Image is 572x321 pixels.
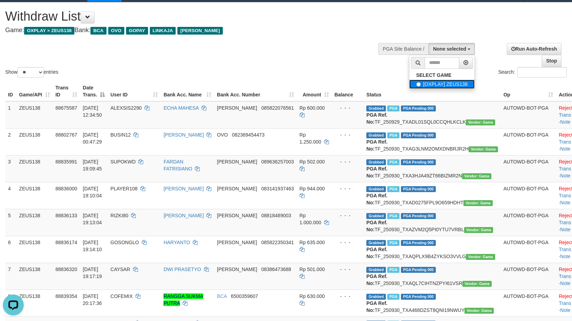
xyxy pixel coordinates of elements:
div: - - - [335,158,361,165]
span: Rp 501.000 [300,267,325,272]
span: Vendor URL: https://trx31.1velocity.biz [463,200,493,206]
th: Date Trans.: activate to sort column descending [80,81,108,101]
span: [PERSON_NAME] [217,105,257,111]
span: 88836174 [56,240,77,245]
span: PGA Pending [401,267,436,273]
span: Copy 085822350341 to clipboard [261,240,294,245]
span: PGA Pending [401,294,436,300]
span: Copy 089636257003 to clipboard [261,159,294,165]
span: 88836133 [56,213,77,218]
span: [PERSON_NAME] [217,213,257,218]
td: ZEUS138 [16,290,53,316]
div: - - - [335,212,361,219]
span: Grabbed [366,294,386,300]
span: Grabbed [366,159,386,165]
td: TF_250930_TXA3HJA49ZT66BIZMR2N [364,155,500,182]
span: 88802767 [56,132,77,138]
span: [DATE] 19:09:45 [83,159,102,172]
a: RANGGA SUKMA PUTRA [163,293,203,306]
a: ECHA MAHESA [163,105,198,111]
div: - - - [335,185,361,192]
span: Vendor URL: https://trx31.1velocity.biz [462,173,491,179]
th: Op: activate to sort column ascending [501,81,556,101]
label: [OXPLAY] ZEUS138 [409,80,475,89]
span: Rp 630.000 [300,293,325,299]
span: Vendor URL: https://trx31.1velocity.biz [464,308,494,314]
td: ZEUS138 [16,101,53,129]
span: Vendor URL: https://trx31.1velocity.biz [464,227,493,233]
a: Run Auto-Refresh [507,43,562,55]
td: ZEUS138 [16,155,53,182]
span: Copy 6500359607 to clipboard [231,293,258,299]
span: Rp 1.250.000 [300,132,321,145]
h4: Game: Bank: [5,27,374,34]
td: 4 [5,182,16,209]
span: PLAYER108 [110,186,138,191]
span: 88675587 [56,105,77,111]
div: - - - [335,131,361,138]
span: Copy 083141937463 to clipboard [261,186,294,191]
th: Balance [332,81,364,101]
span: Marked by aafpengsreynich [387,186,399,192]
th: Bank Acc. Name: activate to sort column ascending [161,81,214,101]
label: Search: [498,67,567,78]
span: COFEMIX [110,293,133,299]
input: Search: [517,67,567,78]
a: [PERSON_NAME] [163,186,204,191]
b: PGA Ref. No: [366,300,387,313]
div: - - - [335,104,361,111]
td: 5 [5,209,16,236]
select: Showentries [17,67,44,78]
td: TF_250930_TXAG3LNM2OMXDNBRJR2H [364,128,500,155]
b: PGA Ref. No: [366,193,387,205]
span: ALEXSIS2290 [110,105,142,111]
a: FARDAN FATRISIANO [163,159,192,172]
td: AUTOWD-BOT-PGA [501,155,556,182]
span: OVO [108,27,124,35]
td: AUTOWD-BOT-PGA [501,209,556,236]
div: - - - [335,266,361,273]
b: PGA Ref. No: [366,273,387,286]
span: Marked by aafpengsreynich [387,105,399,111]
td: 6 [5,236,16,263]
span: PGA Pending [401,105,436,111]
td: TF_250930_TXAQPLX9B4ZYKSO3VVLG [364,236,500,263]
th: Bank Acc. Number: activate to sort column ascending [214,81,296,101]
a: Note [560,280,571,286]
b: SELECT GAME [416,72,452,78]
th: Status [364,81,500,101]
a: SELECT GAME [409,71,475,80]
span: SUPOKWD [110,159,135,165]
span: [DATE] 12:34:50 [83,105,102,118]
div: - - - [335,293,361,300]
td: AUTOWD-BOT-PGA [501,263,556,290]
b: PGA Ref. No: [366,139,387,152]
span: OXPLAY > ZEUS138 [24,27,74,35]
a: Note [560,307,571,313]
span: PGA Pending [401,240,436,246]
span: [DATE] 19:13:04 [83,213,102,225]
span: GOSONGLO [110,240,139,245]
th: Game/API: activate to sort column ascending [16,81,53,101]
td: AUTOWD-BOT-PGA [501,101,556,129]
span: GOPAY [126,27,148,35]
input: [OXPLAY] ZEUS138 [416,82,421,87]
span: Grabbed [366,132,386,138]
span: BCA [90,27,106,35]
td: TF_250930_TXA468DZST8QNI19NWUY [364,290,500,316]
a: Note [560,200,571,205]
td: ZEUS138 [16,209,53,236]
button: None selected [428,43,475,55]
span: Vendor URL: https://trx31.1velocity.biz [462,281,492,287]
td: TF_250930_TXAQL7CIHTNZPYI61VSR [364,263,500,290]
td: TF_250930_TXAD0275FPL9O659HDHT [364,182,500,209]
span: [DATE] 00:47:29 [83,132,102,145]
b: PGA Ref. No: [366,166,387,178]
span: Marked by aafpengsreynich [387,240,399,246]
th: Amount: activate to sort column ascending [297,81,332,101]
span: Marked by aafpengsreynich [387,267,399,273]
a: HARYANTO [163,240,190,245]
span: Rp 944.000 [300,186,325,191]
td: 7 [5,263,16,290]
div: PGA Site Balance / [378,43,428,55]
